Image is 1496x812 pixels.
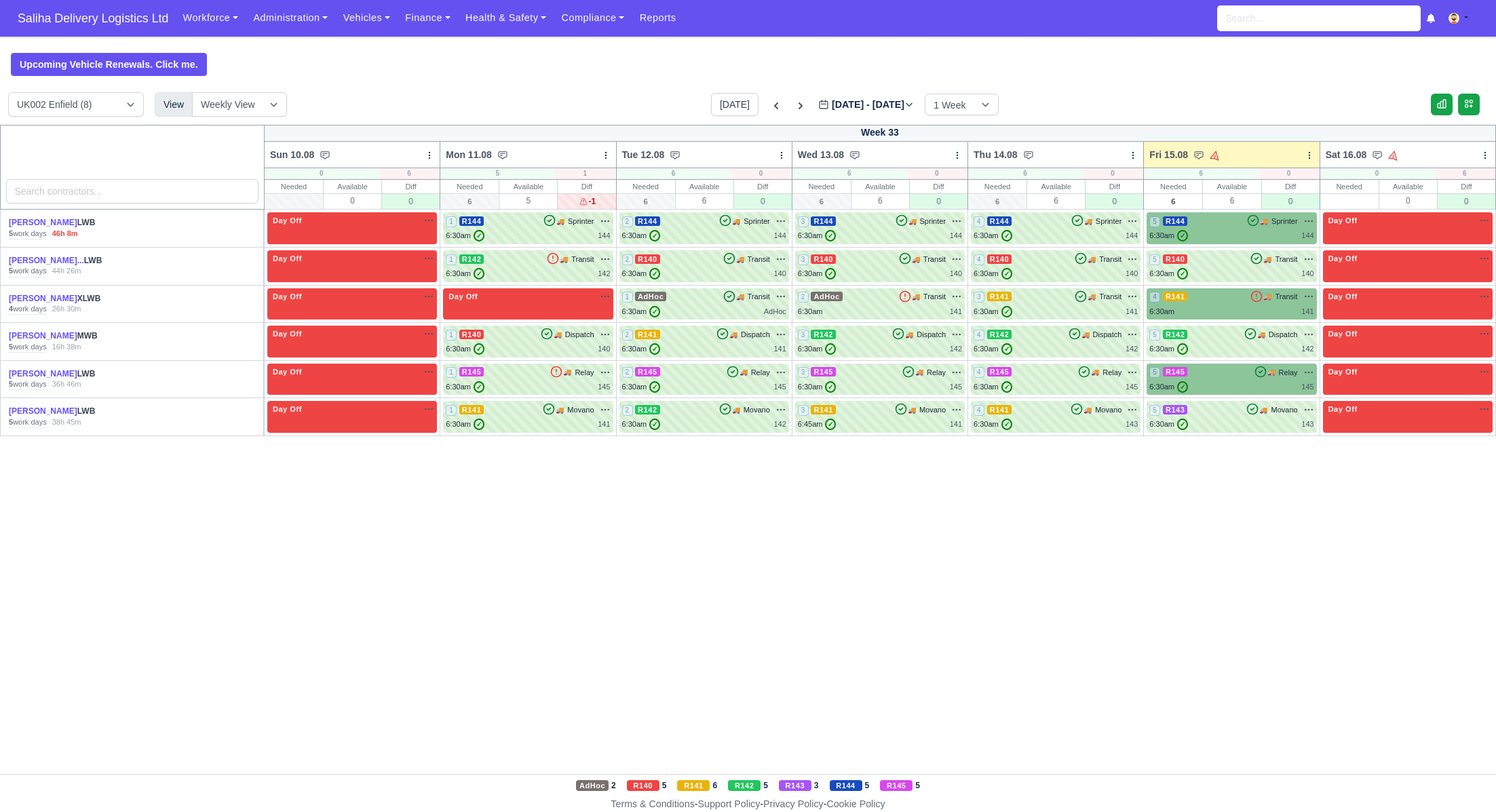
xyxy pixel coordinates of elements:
span: 🚚 [908,405,916,415]
span: Dispatch [565,329,594,341]
span: R141 [635,330,660,339]
div: work days [9,229,47,239]
span: 3 [798,330,809,341]
span: 3 [798,254,809,265]
span: 🚚 [912,292,920,302]
span: 🚚 [912,254,920,265]
div: 6 [1203,193,1261,208]
span: 🚚 [740,367,748,377]
div: Available [1203,180,1261,193]
span: Sat 16.08 [1326,148,1367,161]
span: ✓ [1001,343,1012,355]
span: Dispatch [1269,329,1298,341]
span: 4 [974,405,984,416]
div: work days [9,342,47,353]
div: 0 [382,193,440,209]
div: 0 [1262,193,1320,209]
div: 6:30am [974,268,1012,279]
div: Needed [265,180,323,193]
div: 142 [1301,343,1313,355]
div: 6:30am [798,230,837,241]
span: ✓ [474,343,484,355]
strong: 5 [9,343,13,351]
div: Available [1379,180,1437,193]
div: 6:30am [798,343,837,355]
span: 🚚 [1091,367,1099,377]
input: Search... [1217,5,1421,31]
span: ✓ [474,268,484,279]
span: Relay [1102,367,1121,379]
div: work days [9,379,47,390]
div: 16h 38m [52,342,81,353]
span: 5 [1149,367,1160,378]
input: Search contractors... [6,179,258,204]
span: 🚚 [1267,367,1276,377]
span: R140 [635,254,660,264]
span: 4 [974,330,984,341]
span: Relay [575,367,594,379]
span: ✓ [1001,268,1012,279]
span: Fri 15.08 [1149,148,1188,161]
span: Sprinter [744,216,770,227]
div: 5 [440,168,554,179]
span: 3 [798,367,809,378]
span: 1 [446,330,457,341]
span: Day Off [1326,404,1360,414]
div: AdHoc [764,306,786,317]
span: Mon 11.08 [446,148,492,161]
div: 0 [906,168,967,179]
div: 6:30am [446,268,484,279]
span: 🚚 [1083,405,1092,415]
div: 0 [265,168,379,179]
div: 6 [1434,168,1495,179]
span: 🚚 [736,292,744,302]
span: ✓ [649,306,660,317]
div: work days [9,304,47,315]
div: 144 [598,230,610,241]
span: 🚚 [1257,330,1265,340]
a: Health & Safety [458,5,554,31]
div: 6:30am [1149,343,1188,355]
div: 26h 30m [52,304,81,315]
div: 6:30am [798,381,837,393]
div: 0 [324,193,381,208]
div: Needed [1320,180,1379,193]
span: R145 [987,367,1012,376]
div: Diff [1086,180,1143,193]
div: 6 [617,168,731,179]
span: 🚚 [1088,292,1096,302]
div: Diff [1262,180,1320,193]
span: Day Off [1326,367,1360,376]
span: ✓ [1177,381,1188,393]
div: 145 [773,381,786,393]
div: 0 [1320,168,1434,179]
span: 5 [1149,405,1160,416]
div: Diff [910,180,967,193]
div: LWB [9,255,150,267]
div: View [155,92,193,117]
div: 6:30am [622,343,661,355]
a: [PERSON_NAME] [9,406,77,416]
span: 3 [798,405,809,416]
span: 🚚 [1260,216,1268,227]
span: 5 [1149,330,1160,341]
span: R144 [987,216,1012,226]
a: [PERSON_NAME] [9,218,77,227]
span: R142 [635,405,660,414]
div: 141 [1301,306,1313,317]
span: 2 [622,254,633,265]
span: 4 [974,254,984,265]
span: R140 [987,254,1012,264]
span: R140 [459,330,484,339]
div: 0 [1086,193,1143,209]
span: Wed 13.08 [798,148,844,161]
span: ✓ [825,230,836,241]
div: 6 [1144,168,1258,179]
div: 141 [773,343,786,355]
span: Day Off [270,404,305,414]
div: Diff [734,180,792,193]
span: 5 [1149,216,1160,227]
span: Transit [923,254,946,265]
div: Week 33 [264,125,1495,142]
span: 🚚 [1263,292,1271,302]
